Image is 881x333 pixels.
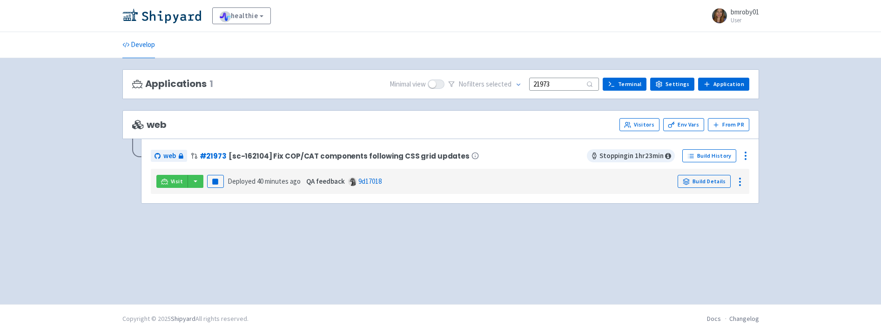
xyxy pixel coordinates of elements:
[706,8,759,23] a: bmroby01 User
[529,78,599,90] input: Search...
[171,178,183,185] span: Visit
[132,79,213,89] h3: Applications
[358,177,382,186] a: 9d17018
[731,17,759,23] small: User
[729,314,759,323] a: Changelog
[200,151,227,161] a: #21973
[486,80,511,88] span: selected
[229,152,470,160] span: [sc-162104] Fix COP/CAT components following CSS grid updates
[458,79,511,90] span: No filter s
[151,150,187,162] a: web
[698,78,749,91] a: Application
[209,79,213,89] span: 1
[257,177,301,186] time: 40 minutes ago
[163,151,176,161] span: web
[207,175,224,188] button: Pause
[619,118,659,131] a: Visitors
[122,32,155,58] a: Develop
[678,175,731,188] a: Build Details
[708,118,749,131] button: From PR
[171,314,195,323] a: Shipyard
[390,79,426,90] span: Minimal view
[122,314,249,324] div: Copyright © 2025 All rights reserved.
[707,314,721,323] a: Docs
[132,120,167,130] span: web
[587,149,675,162] span: Stopping in 1 hr 23 min
[228,177,301,186] span: Deployed
[731,7,759,16] span: bmroby01
[122,8,201,23] img: Shipyard logo
[306,177,345,186] strong: QA feedback
[603,78,646,91] a: Terminal
[212,7,271,24] a: healthie
[156,175,188,188] a: Visit
[663,118,704,131] a: Env Vars
[682,149,736,162] a: Build History
[650,78,694,91] a: Settings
